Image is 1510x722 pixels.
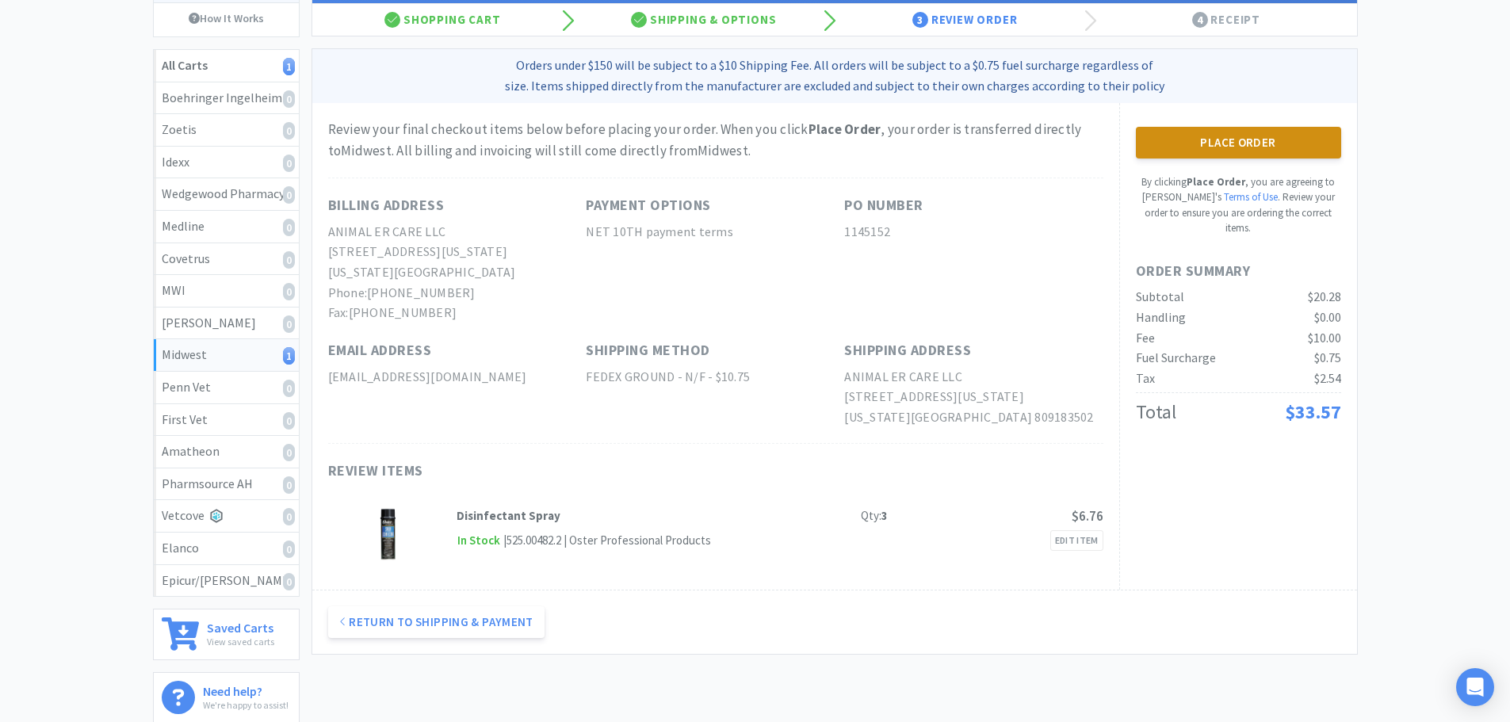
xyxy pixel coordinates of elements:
h2: [US_STATE][GEOGRAPHIC_DATA] 809183502 [844,407,1103,428]
i: 0 [283,573,295,590]
a: Vetcove0 [154,500,299,533]
gu-sc: Fax: [328,304,457,320]
h2: ANIMAL ER CARE LLC [844,367,1103,388]
a: [PERSON_NAME]0 [154,308,299,340]
span: In Stock [457,531,501,551]
i: 0 [283,444,295,461]
gu-sc-dial: Click to Connect 7192607141 [367,285,476,300]
div: Qty: [861,506,888,525]
h2: 1145152 [844,222,1103,243]
span: $0.00 [1314,309,1341,325]
a: Midwest1 [154,339,299,372]
div: Boehringer Ingelheim [162,88,291,109]
div: Amatheon [162,441,291,462]
a: How It Works [154,3,299,33]
strong: Place Order [809,120,881,138]
a: Saved CartsView saved carts [153,609,300,660]
div: Receipt [1095,4,1357,36]
div: Review Order [835,4,1096,36]
i: 0 [283,476,295,494]
i: 0 [283,508,295,525]
h1: Shipping Method [586,339,710,362]
i: 0 [283,380,295,397]
span: $20.28 [1308,288,1341,304]
div: Medline [162,216,291,237]
div: Wedgewood Pharmacy [162,184,291,204]
div: [PERSON_NAME] [162,313,291,334]
h2: [STREET_ADDRESS][US_STATE] [328,242,587,262]
a: Covetrus0 [154,243,299,276]
button: Place Order [1136,127,1341,159]
h2: [US_STATE][GEOGRAPHIC_DATA] [328,262,587,283]
gu-sc-dial: Click to Connect 7192600823 [349,304,457,320]
a: All Carts1 [154,50,299,82]
i: 1 [283,58,295,75]
div: Fuel Surcharge [1136,348,1216,369]
h2: FEDEX GROUND - N/F - $10.75 [586,367,844,388]
a: MWI0 [154,275,299,308]
h1: Review Items [328,460,804,483]
div: Vetcove [162,506,291,526]
h6: Saved Carts [207,617,274,634]
h2: ANIMAL ER CARE LLC [328,222,587,243]
i: 0 [283,122,295,139]
span: $6.76 [1072,507,1103,525]
a: First Vet0 [154,404,299,437]
i: 0 [283,186,295,204]
span: $0.75 [1314,350,1341,365]
i: 1 [283,347,295,365]
h2: [STREET_ADDRESS][US_STATE] [844,387,1103,407]
h1: Email Address [328,339,432,362]
a: Terms of Use [1224,190,1278,204]
h1: Billing Address [328,194,445,217]
h1: Order Summary [1136,260,1341,283]
div: Total [1136,397,1176,427]
p: Orders under $150 will be subject to a $10 Shipping Fee. All orders will be subject to a $0.75 fu... [319,55,1351,96]
a: Elanco0 [154,533,299,565]
h2: [EMAIL_ADDRESS][DOMAIN_NAME] [328,367,587,388]
span: $33.57 [1285,399,1341,424]
div: Subtotal [1136,287,1184,308]
div: Tax [1136,369,1155,389]
a: Pharmsource AH0 [154,468,299,501]
p: We're happy to assist! [203,697,289,712]
a: Idexx0 [154,147,299,179]
i: 0 [283,251,295,269]
span: $10.00 [1308,330,1341,346]
div: Covetrus [162,249,291,269]
div: Pharmsource AH [162,474,291,495]
div: Shipping & Options [573,4,835,36]
span: 4 [1192,12,1208,28]
div: Review your final checkout items below before placing your order. When you click , your order is ... [328,119,1103,162]
div: Open Intercom Messenger [1456,668,1494,706]
div: Handling [1136,308,1186,328]
a: Epicur/[PERSON_NAME]0 [154,565,299,597]
img: 34221b7f81e7478c9d159c3696f1e8e5_115868.jpeg [361,506,416,562]
div: Penn Vet [162,377,291,398]
i: 0 [283,315,295,333]
span: $2.54 [1314,370,1341,386]
i: 0 [283,412,295,430]
div: | 525.00482.2 | Oster Professional Products [501,531,711,550]
h1: Payment Options [586,194,711,217]
p: View saved carts [207,634,274,649]
gu-sc: Phone: [328,285,476,300]
div: MWI [162,281,291,301]
a: Edit Item [1050,530,1103,551]
div: Midwest [162,345,291,365]
strong: All Carts [162,57,208,73]
h1: PO Number [844,194,923,217]
i: 0 [283,283,295,300]
i: 0 [283,155,295,172]
i: 0 [283,219,295,236]
div: Fee [1136,328,1155,349]
h6: Need help? [203,681,289,697]
a: Boehringer Ingelheim0 [154,82,299,115]
div: Shopping Cart [312,4,574,36]
a: Medline0 [154,211,299,243]
strong: 3 [881,508,888,523]
strong: Disinfectant Spray [457,508,560,523]
a: Zoetis0 [154,114,299,147]
h2: NET 10TH payment terms [586,222,844,243]
button: Return to Shipping & Payment [328,606,545,638]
